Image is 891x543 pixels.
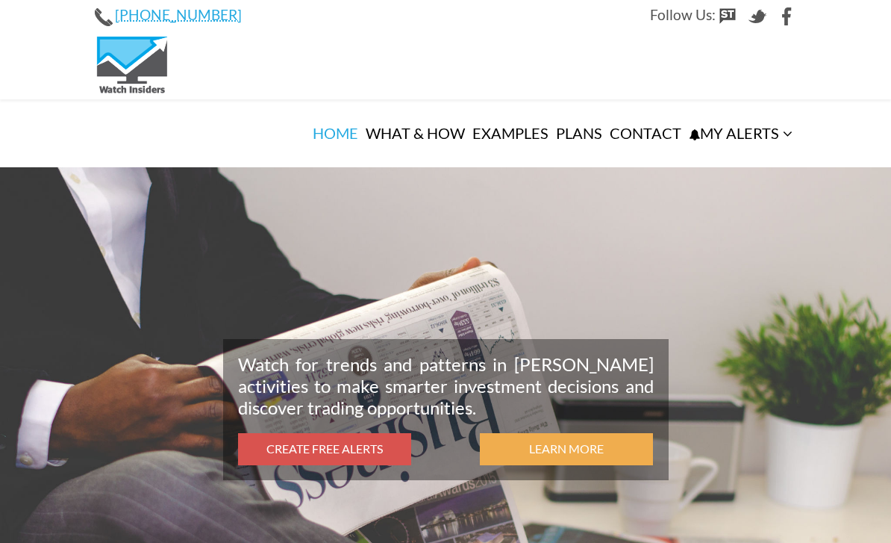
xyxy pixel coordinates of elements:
[480,433,653,465] a: Learn More
[606,99,685,167] a: Contact
[685,99,796,167] a: My Alerts
[719,7,737,25] img: StockTwits
[778,7,796,25] img: Facebook
[748,7,766,25] img: Twitter
[309,99,362,167] a: Home
[115,6,242,23] a: [PHONE_NUMBER]
[469,99,552,167] a: Examples
[238,433,411,465] a: Create Free Alerts
[238,354,654,418] p: Watch for trends and patterns in [PERSON_NAME] activities to make smarter investment decisions an...
[362,99,469,167] a: What & How
[95,8,113,26] img: Phone
[650,6,716,23] span: Follow Us:
[552,99,606,167] a: Plans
